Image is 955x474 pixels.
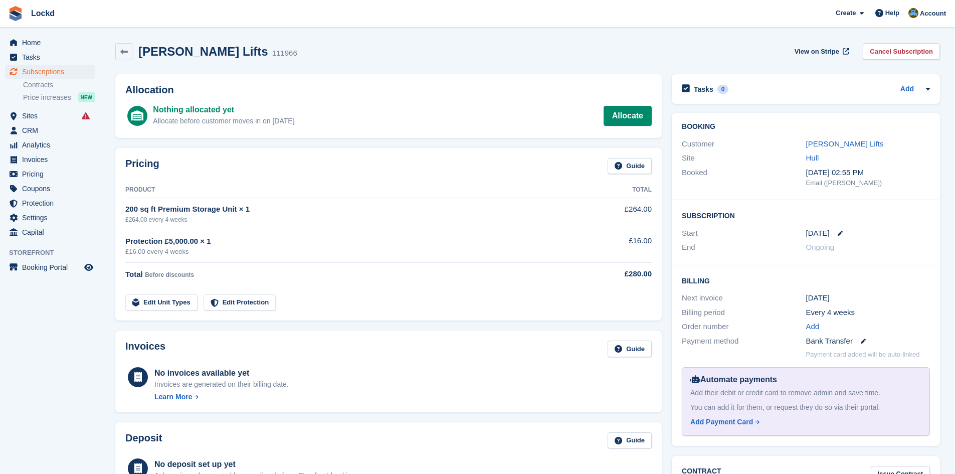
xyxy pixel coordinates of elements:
[690,417,917,427] a: Add Payment Card
[608,432,652,449] a: Guide
[138,45,268,58] h2: [PERSON_NAME] Lifts
[204,294,276,311] a: Edit Protection
[5,36,95,50] a: menu
[154,458,361,470] div: No deposit set up yet
[78,92,95,102] div: NEW
[125,341,165,357] h2: Invoices
[154,367,289,379] div: No invoices available yet
[154,379,289,390] div: Invoices are generated on their billing date.
[125,182,571,198] th: Product
[27,5,59,22] a: Lockd
[5,260,95,274] a: menu
[23,80,95,90] a: Contracts
[806,167,930,179] div: [DATE] 02:55 PM
[694,85,713,94] h2: Tasks
[125,215,571,224] div: £264.00 every 4 weeks
[125,294,198,311] a: Edit Unit Types
[23,93,71,102] span: Price increases
[806,228,830,239] time: 2025-10-15 00:00:00 UTC
[682,242,806,253] div: End
[682,152,806,164] div: Site
[806,139,884,148] a: [PERSON_NAME] Lifts
[22,167,82,181] span: Pricing
[125,84,652,96] h2: Allocation
[22,211,82,225] span: Settings
[5,152,95,167] a: menu
[22,138,82,152] span: Analytics
[806,153,819,162] a: Hull
[682,210,930,220] h2: Subscription
[908,8,918,18] img: Paul Budding
[806,336,930,347] div: Bank Transfer
[125,204,571,215] div: 200 sq ft Premium Storage Unit × 1
[682,336,806,347] div: Payment method
[791,43,851,60] a: View on Stripe
[608,341,652,357] a: Guide
[806,178,930,188] div: Email ([PERSON_NAME])
[682,275,930,285] h2: Billing
[608,158,652,175] a: Guide
[83,261,95,273] a: Preview store
[5,65,95,79] a: menu
[125,247,571,257] div: £16.00 every 4 weeks
[22,65,82,79] span: Subscriptions
[885,8,899,18] span: Help
[806,321,820,333] a: Add
[690,402,921,413] div: You can add it for them, or request they do so via their portal.
[682,307,806,319] div: Billing period
[9,248,100,258] span: Storefront
[690,388,921,398] div: Add their debit or credit card to remove admin and save time.
[125,270,143,278] span: Total
[5,182,95,196] a: menu
[153,116,294,126] div: Allocate before customer moves in on [DATE]
[682,138,806,150] div: Customer
[22,109,82,123] span: Sites
[571,198,652,230] td: £264.00
[5,211,95,225] a: menu
[5,138,95,152] a: menu
[5,167,95,181] a: menu
[836,8,856,18] span: Create
[22,225,82,239] span: Capital
[682,228,806,239] div: Start
[22,260,82,274] span: Booking Portal
[795,47,839,57] span: View on Stripe
[125,236,571,247] div: Protection £5,000.00 × 1
[22,182,82,196] span: Coupons
[22,196,82,210] span: Protection
[5,50,95,64] a: menu
[23,92,95,103] a: Price increases NEW
[604,106,652,126] a: Allocate
[5,123,95,137] a: menu
[571,268,652,280] div: £280.00
[682,123,930,131] h2: Booking
[125,158,159,175] h2: Pricing
[682,292,806,304] div: Next invoice
[5,109,95,123] a: menu
[690,374,921,386] div: Automate payments
[863,43,940,60] a: Cancel Subscription
[690,417,753,427] div: Add Payment Card
[22,36,82,50] span: Home
[5,225,95,239] a: menu
[154,392,192,402] div: Learn More
[5,196,95,210] a: menu
[571,182,652,198] th: Total
[717,85,729,94] div: 0
[920,9,946,19] span: Account
[82,112,90,120] i: Smart entry sync failures have occurred
[806,307,930,319] div: Every 4 weeks
[22,123,82,137] span: CRM
[22,152,82,167] span: Invoices
[682,167,806,188] div: Booked
[900,84,914,95] a: Add
[272,48,297,59] div: 111966
[153,104,294,116] div: Nothing allocated yet
[806,292,930,304] div: [DATE]
[22,50,82,64] span: Tasks
[571,230,652,262] td: £16.00
[806,243,835,251] span: Ongoing
[154,392,289,402] a: Learn More
[682,321,806,333] div: Order number
[806,350,920,360] p: Payment card added will be auto-linked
